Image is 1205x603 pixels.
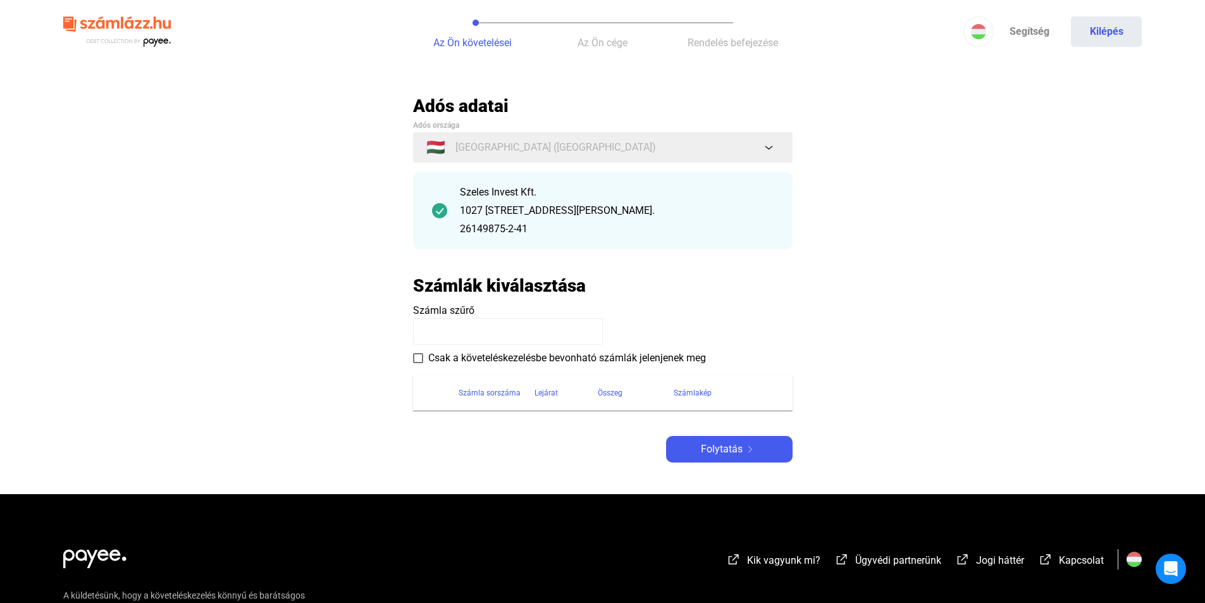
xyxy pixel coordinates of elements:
span: Folytatás [701,442,743,457]
span: Jogi háttér [976,554,1024,566]
a: external-link-whiteJogi háttér [955,556,1024,568]
div: Szeles Invest Kft. [460,185,774,200]
img: szamlazzhu-logo [63,11,171,53]
span: Számla szűrő [413,304,474,316]
div: 1027 [STREET_ADDRESS][PERSON_NAME]. [460,203,774,218]
button: 🇭🇺[GEOGRAPHIC_DATA] ([GEOGRAPHIC_DATA]) [413,132,793,163]
div: Számlakép [674,385,712,401]
img: external-link-white [1038,553,1053,566]
span: Kapcsolat [1059,554,1104,566]
h2: Számlák kiválasztása [413,275,586,297]
div: Lejárat [535,385,598,401]
button: Folytatásarrow-right-white [666,436,793,463]
img: white-payee-white-dot.svg [63,542,127,568]
span: Kik vagyunk mi? [747,554,820,566]
img: checkmark-darker-green-circle [432,203,447,218]
span: Csak a követeléskezelésbe bevonható számlák jelenjenek meg [428,351,706,366]
span: Adós országa [413,121,459,130]
h2: Adós adatai [413,95,793,117]
a: external-link-whiteÜgyvédi partnerünk [834,556,941,568]
img: external-link-white [726,553,741,566]
div: Lejárat [535,385,558,401]
span: Rendelés befejezése [688,37,778,49]
img: external-link-white [955,553,970,566]
span: Ügyvédi partnerünk [855,554,941,566]
div: 26149875-2-41 [460,221,774,237]
button: HU [963,16,994,47]
span: Az Ön követelései [433,37,512,49]
img: HU [971,24,986,39]
div: Számlakép [674,385,777,401]
span: 🇭🇺 [426,140,445,155]
button: Kilépés [1071,16,1142,47]
a: Segítség [994,16,1065,47]
img: arrow-right-white [743,446,758,452]
div: Számla sorszáma [459,385,535,401]
div: Összeg [598,385,674,401]
div: Open Intercom Messenger [1156,554,1186,584]
div: Számla sorszáma [459,385,521,401]
span: Az Ön cége [578,37,627,49]
img: HU.svg [1127,552,1142,567]
div: Összeg [598,385,622,401]
a: external-link-whiteKik vagyunk mi? [726,556,820,568]
img: external-link-white [834,553,850,566]
a: external-link-whiteKapcsolat [1038,556,1104,568]
span: [GEOGRAPHIC_DATA] ([GEOGRAPHIC_DATA]) [455,140,656,155]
